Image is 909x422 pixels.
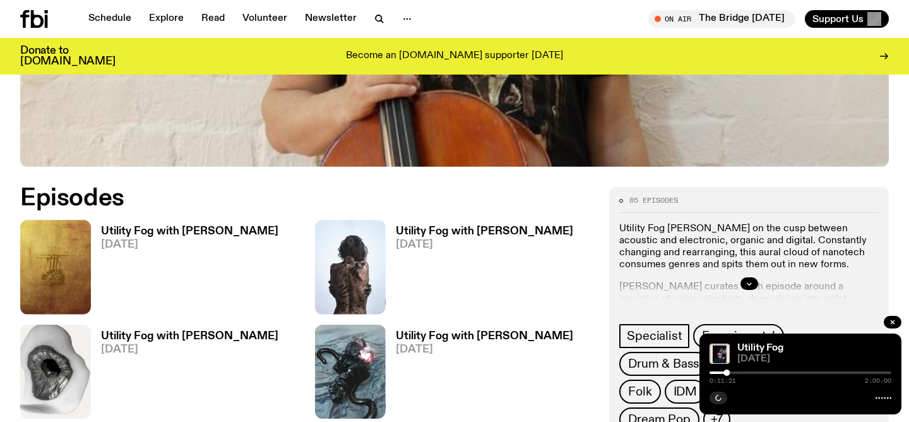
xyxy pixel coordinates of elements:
[101,239,278,250] span: [DATE]
[396,239,573,250] span: [DATE]
[20,325,91,419] img: Edit from Juanlu Barlow & his Love-fi Recordings' This is not a new Three Broken Tapes album
[315,325,386,419] img: Cover to Giant Claw's album Decadent Stress Chamber
[619,223,879,272] p: Utility Fog [PERSON_NAME] on the cusp between acoustic and electronic, organic and digital. Const...
[628,385,651,399] span: Folk
[629,197,678,204] span: 85 episodes
[194,10,232,28] a: Read
[315,220,386,314] img: Cover of Leese's album Δ
[693,324,784,348] a: Experimental
[396,331,573,342] h3: Utility Fog with [PERSON_NAME]
[20,45,116,67] h3: Donate to [DOMAIN_NAME]
[386,331,573,419] a: Utility Fog with [PERSON_NAME][DATE]
[665,380,706,404] a: IDM
[628,357,699,371] span: Drum & Bass
[235,10,295,28] a: Volunteer
[710,344,730,364] img: doseone & Steel Tipped Dove - All Portrait, No Chorus
[20,187,594,210] h2: Episodes
[20,220,91,314] img: Cover for EYDN's single "Gold"
[91,331,278,419] a: Utility Fog with [PERSON_NAME][DATE]
[396,226,573,237] h3: Utility Fog with [PERSON_NAME]
[619,324,689,348] a: Specialist
[865,378,891,384] span: 2:00:00
[619,352,708,376] a: Drum & Bass
[812,13,864,25] span: Support Us
[702,329,775,343] span: Experimental
[101,226,278,237] h3: Utility Fog with [PERSON_NAME]
[91,226,278,314] a: Utility Fog with [PERSON_NAME][DATE]
[737,354,891,364] span: [DATE]
[396,344,573,355] span: [DATE]
[101,344,278,355] span: [DATE]
[141,10,191,28] a: Explore
[81,10,139,28] a: Schedule
[805,10,889,28] button: Support Us
[710,378,736,384] span: 0:11:21
[386,226,573,314] a: Utility Fog with [PERSON_NAME][DATE]
[674,385,697,399] span: IDM
[101,331,278,342] h3: Utility Fog with [PERSON_NAME]
[619,380,660,404] a: Folk
[346,51,563,62] p: Become an [DOMAIN_NAME] supporter [DATE]
[648,10,795,28] button: On AirThe Bridge [DATE]
[627,329,682,343] span: Specialist
[737,343,783,353] a: Utility Fog
[297,10,364,28] a: Newsletter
